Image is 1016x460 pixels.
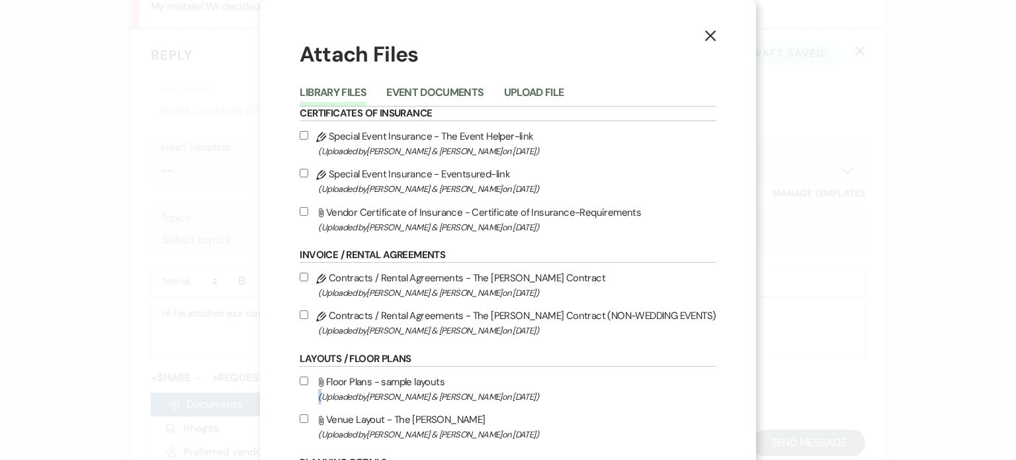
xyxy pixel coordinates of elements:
button: Upload File [504,87,564,106]
button: Library Files [300,87,366,106]
input: Floor Plans - sample layouts(Uploaded by[PERSON_NAME] & [PERSON_NAME]on [DATE]) [300,377,308,385]
input: Contracts / Rental Agreements - The [PERSON_NAME] Contract (NON-WEDDING EVENTS)(Uploaded by[PERSO... [300,310,308,319]
input: Contracts / Rental Agreements - The [PERSON_NAME] Contract(Uploaded by[PERSON_NAME] & [PERSON_NAM... [300,273,308,281]
span: (Uploaded by [PERSON_NAME] & [PERSON_NAME] on [DATE] ) [318,220,716,235]
label: Contracts / Rental Agreements - The [PERSON_NAME] Contract (NON-WEDDING EVENTS) [300,307,716,338]
label: Special Event Insurance - Eventsured-link [300,165,716,197]
h1: Attach Files [300,40,716,69]
h6: Certificates of Insurance [300,107,716,121]
input: Vendor Certificate of Insurance - Certificate of Insurance-Requirements(Uploaded by[PERSON_NAME] ... [300,207,308,216]
span: (Uploaded by [PERSON_NAME] & [PERSON_NAME] on [DATE] ) [318,144,716,159]
label: Vendor Certificate of Insurance - Certificate of Insurance-Requirements [300,204,716,235]
input: Special Event Insurance - The Event Helper-link(Uploaded by[PERSON_NAME] & [PERSON_NAME]on [DATE]) [300,131,308,140]
span: (Uploaded by [PERSON_NAME] & [PERSON_NAME] on [DATE] ) [318,285,716,300]
label: Contracts / Rental Agreements - The [PERSON_NAME] Contract [300,269,716,300]
input: Special Event Insurance - Eventsured-link(Uploaded by[PERSON_NAME] & [PERSON_NAME]on [DATE]) [300,169,308,177]
button: Event Documents [386,87,484,106]
input: Venue Layout - The [PERSON_NAME](Uploaded by[PERSON_NAME] & [PERSON_NAME]on [DATE]) [300,414,308,423]
span: (Uploaded by [PERSON_NAME] & [PERSON_NAME] on [DATE] ) [318,427,716,442]
span: (Uploaded by [PERSON_NAME] & [PERSON_NAME] on [DATE] ) [318,389,716,404]
h6: Invoice / Rental Agreements [300,248,716,263]
span: (Uploaded by [PERSON_NAME] & [PERSON_NAME] on [DATE] ) [318,323,716,338]
label: Floor Plans - sample layouts [300,373,716,404]
span: (Uploaded by [PERSON_NAME] & [PERSON_NAME] on [DATE] ) [318,181,716,197]
label: Venue Layout - The [PERSON_NAME] [300,411,716,442]
h6: Layouts / Floor Plans [300,352,716,367]
label: Special Event Insurance - The Event Helper-link [300,128,716,159]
